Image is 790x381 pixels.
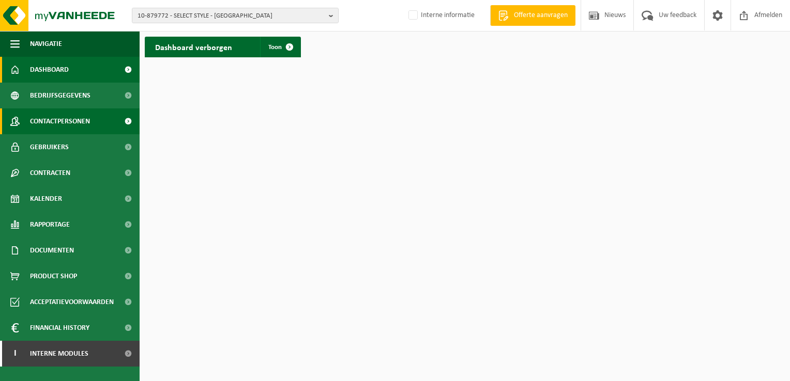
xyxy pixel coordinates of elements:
[30,83,90,108] span: Bedrijfsgegevens
[30,263,77,289] span: Product Shop
[30,237,74,263] span: Documenten
[30,212,70,237] span: Rapportage
[406,8,475,23] label: Interne informatie
[10,341,20,367] span: I
[132,8,339,23] button: 10-879772 - SELECT STYLE - [GEOGRAPHIC_DATA]
[30,315,89,341] span: Financial History
[30,134,69,160] span: Gebruikers
[490,5,575,26] a: Offerte aanvragen
[145,37,242,57] h2: Dashboard verborgen
[260,37,300,57] a: Toon
[30,31,62,57] span: Navigatie
[138,8,325,24] span: 10-879772 - SELECT STYLE - [GEOGRAPHIC_DATA]
[30,186,62,212] span: Kalender
[30,57,69,83] span: Dashboard
[30,289,114,315] span: Acceptatievoorwaarden
[511,10,570,21] span: Offerte aanvragen
[268,44,282,51] span: Toon
[30,341,88,367] span: Interne modules
[30,160,70,186] span: Contracten
[30,108,90,134] span: Contactpersonen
